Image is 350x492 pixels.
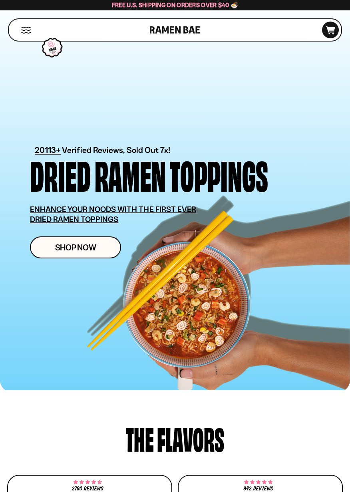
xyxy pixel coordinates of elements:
span: 4.68 stars [74,481,102,484]
div: Ramen [95,156,166,192]
div: The [126,424,154,452]
span: 20113+ [35,144,61,156]
span: Shop Now [55,243,96,252]
u: ENHANCE YOUR NOODS WITH THE FIRST EVER DRIED RAMEN TOPPINGS [30,204,196,224]
span: 942 reviews [243,486,273,492]
button: Mobile Menu Trigger [21,27,32,34]
a: Shop Now [30,236,121,258]
div: flavors [157,424,224,452]
span: 2793 reviews [72,486,103,492]
span: Verified Reviews, Sold Out 7x! [62,145,170,155]
div: Dried [30,156,91,192]
span: 4.75 stars [244,481,272,484]
span: Free U.S. Shipping on Orders over $40 🍜 [112,1,239,9]
div: Toppings [170,156,268,192]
